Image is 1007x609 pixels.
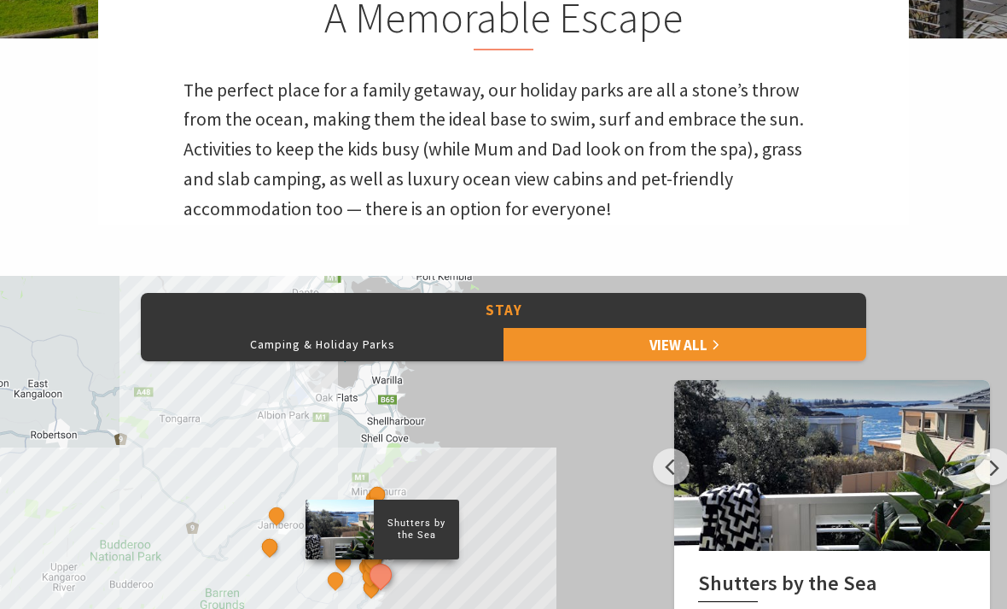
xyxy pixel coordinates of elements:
[332,552,354,574] button: See detail about Greyleigh Kiama
[503,328,866,362] a: View All
[360,577,382,600] button: See detail about Bask at Loves Bay
[374,516,459,543] p: Shutters by the Sea
[372,538,394,560] button: See detail about Kiama Harbour Cabins
[323,538,345,560] button: See detail about Cicada Luxury Camping
[141,328,503,362] button: Camping & Holiday Parks
[325,570,347,592] button: See detail about Saddleback Grove
[183,77,824,226] p: The perfect place for a family getaway, our holiday parks are all a stone’s throw from the ocean,...
[653,449,690,486] button: Previous
[265,506,288,528] button: See detail about Jamberoo Pub and Saleyard Motel
[365,559,397,591] button: See detail about Shutters by the Sea
[259,536,282,559] button: See detail about Jamberoo Valley Farm Cottages
[698,572,966,603] h2: Shutters by the Sea
[141,294,866,329] button: Stay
